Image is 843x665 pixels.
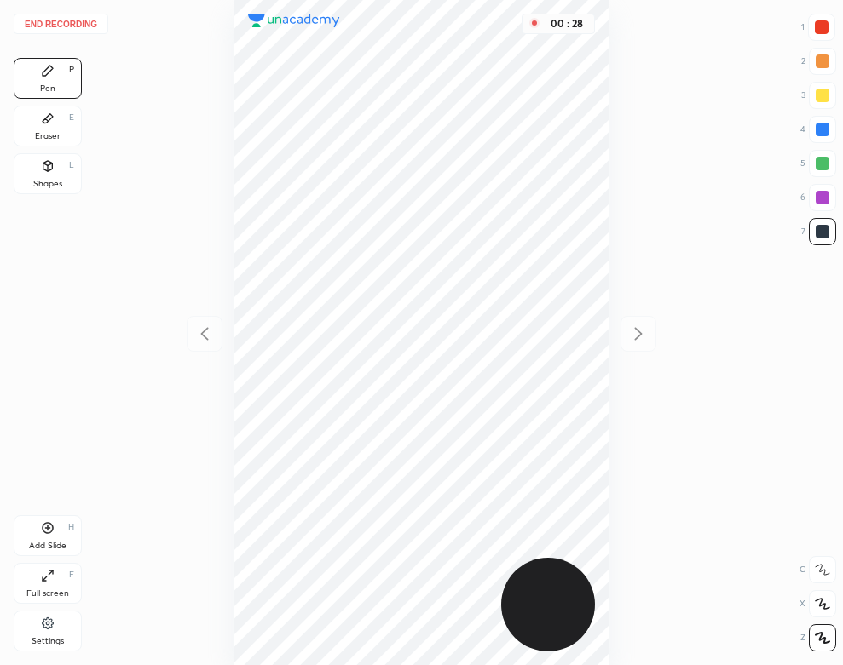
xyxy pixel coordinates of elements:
div: 1 [801,14,835,41]
div: 7 [801,218,836,245]
div: C [800,556,836,583]
div: Eraser [35,132,61,140]
div: Full screen [26,589,69,598]
div: E [69,113,74,122]
div: 6 [800,184,836,211]
div: F [69,570,74,579]
div: Add Slide [29,542,66,550]
img: logo.38c385cc.svg [248,14,340,27]
div: 5 [800,150,836,177]
div: Pen [40,84,55,93]
div: 4 [800,116,836,143]
div: Settings [32,637,64,645]
div: Z [800,624,836,651]
div: 3 [801,82,836,109]
div: X [800,590,836,617]
div: 00 : 28 [546,18,587,30]
div: P [69,66,74,74]
div: L [69,161,74,169]
div: 2 [801,48,836,75]
div: Shapes [33,180,62,188]
button: End recording [14,14,108,34]
div: H [68,523,74,531]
